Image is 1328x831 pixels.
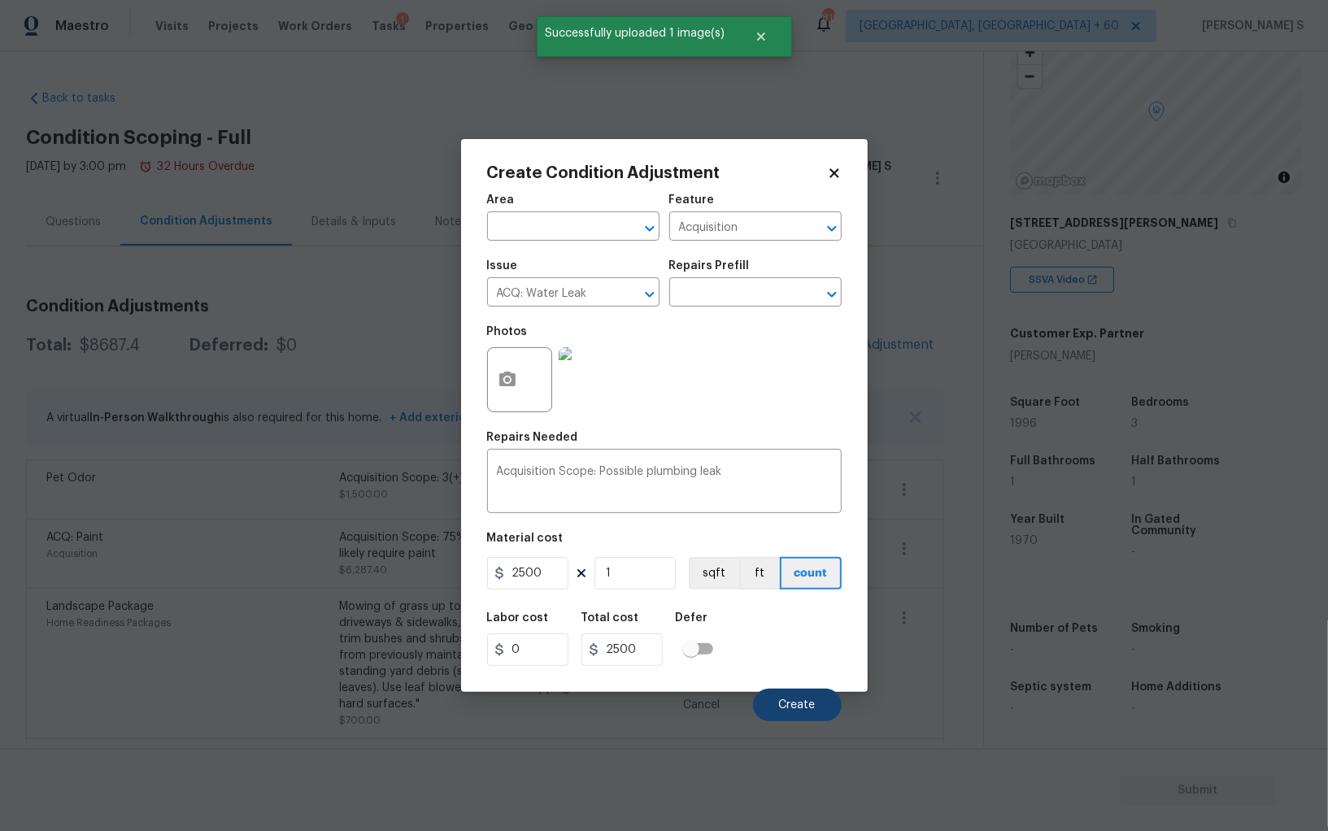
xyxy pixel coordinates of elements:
button: Open [638,283,661,306]
h5: Labor cost [487,612,549,624]
h5: Feature [669,194,715,206]
h5: Defer [676,612,708,624]
h5: Repairs Needed [487,432,578,443]
button: ft [739,557,780,590]
h5: Material cost [487,533,564,544]
button: Cancel [658,689,747,721]
span: Cancel [684,699,721,711]
h2: Create Condition Adjustment [487,165,827,181]
button: count [780,557,842,590]
span: Create [779,699,816,711]
button: Create [753,689,842,721]
button: Open [638,217,661,240]
button: sqft [689,557,739,590]
h5: Total cost [581,612,639,624]
h5: Area [487,194,515,206]
h5: Repairs Prefill [669,260,750,272]
button: Open [821,283,843,306]
h5: Photos [487,326,528,337]
span: Successfully uploaded 1 image(s) [537,16,734,50]
button: Close [734,20,788,53]
textarea: Acquisition Scope: Possible plumbing leak [497,466,832,500]
h5: Issue [487,260,518,272]
button: Open [821,217,843,240]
